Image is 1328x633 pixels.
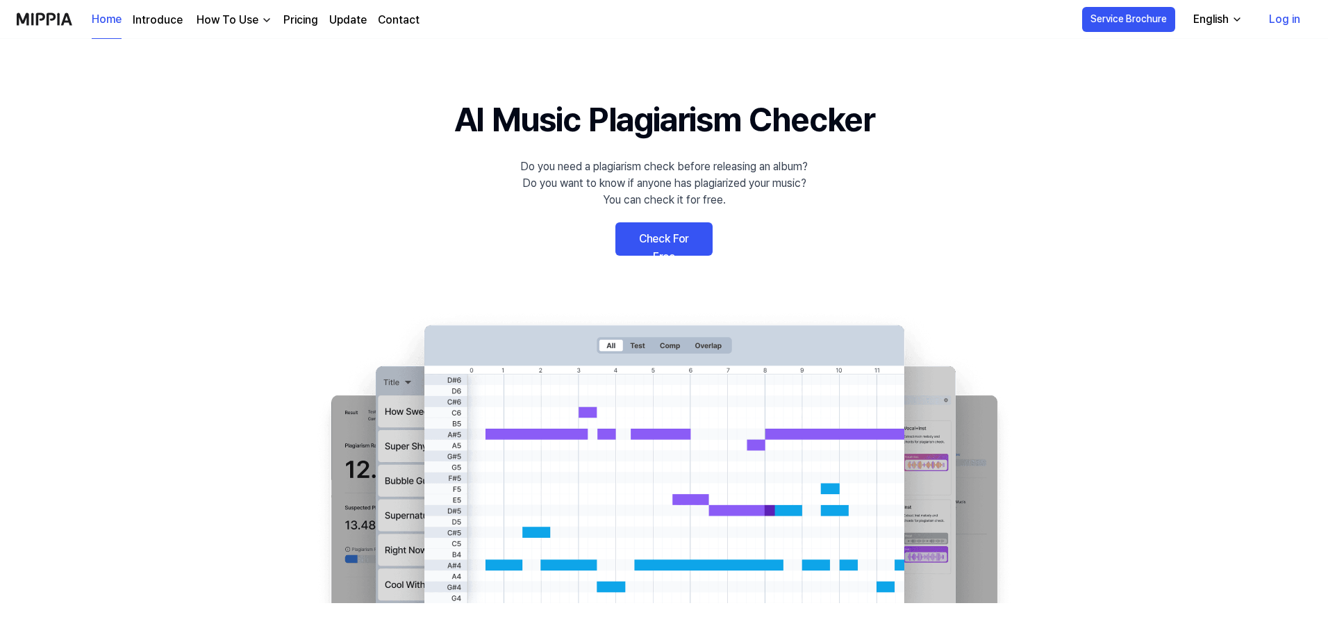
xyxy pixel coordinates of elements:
div: Do you need a plagiarism check before releasing an album? Do you want to know if anyone has plagi... [520,158,808,208]
button: Service Brochure [1082,7,1175,32]
a: Introduce [133,12,183,28]
a: Pricing [283,12,318,28]
div: English [1190,11,1231,28]
h1: AI Music Plagiarism Checker [454,94,874,145]
img: main Image [303,311,1025,603]
img: down [261,15,272,26]
a: Home [92,1,122,39]
a: Contact [378,12,420,28]
a: Update [329,12,367,28]
a: Check For Free [615,222,713,256]
div: How To Use [194,12,261,28]
button: English [1182,6,1251,33]
button: How To Use [194,12,272,28]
